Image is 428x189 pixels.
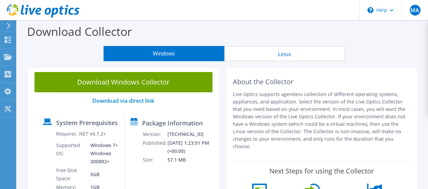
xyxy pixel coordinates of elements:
td: Supported OS: [56,141,86,166]
td: 57.1 MB [167,156,216,164]
td: Windows 7+ Windows 2008R2+ [85,141,119,166]
svg: \n [367,7,374,13]
label: Package Information [142,120,203,126]
h2: About the Collector [233,78,411,86]
span: MA [410,5,421,16]
label: Requires .NET V4.7.2+ [56,131,106,137]
label: System Prerequisites [56,119,118,126]
td: [DATE] 1:23:51 PM (+00:00) [167,139,216,156]
label: Download Collector [27,24,132,39]
label: Next Steps for using the Collector [269,167,374,175]
td: Size: [142,156,167,164]
button: Windows [104,46,224,61]
td: Free Disk Space: [56,166,86,183]
td: 5GB [85,166,119,183]
a: Download Windows Collector [35,72,212,92]
a: Download via direct link [92,97,154,104]
td: [TECHNICAL_ID] [167,130,216,139]
p: Live Optics supports agentless collection of different operating systems, appliances, and applica... [233,91,411,150]
td: Version: [142,130,167,139]
button: Linux [224,46,345,61]
td: Published: [142,139,167,156]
